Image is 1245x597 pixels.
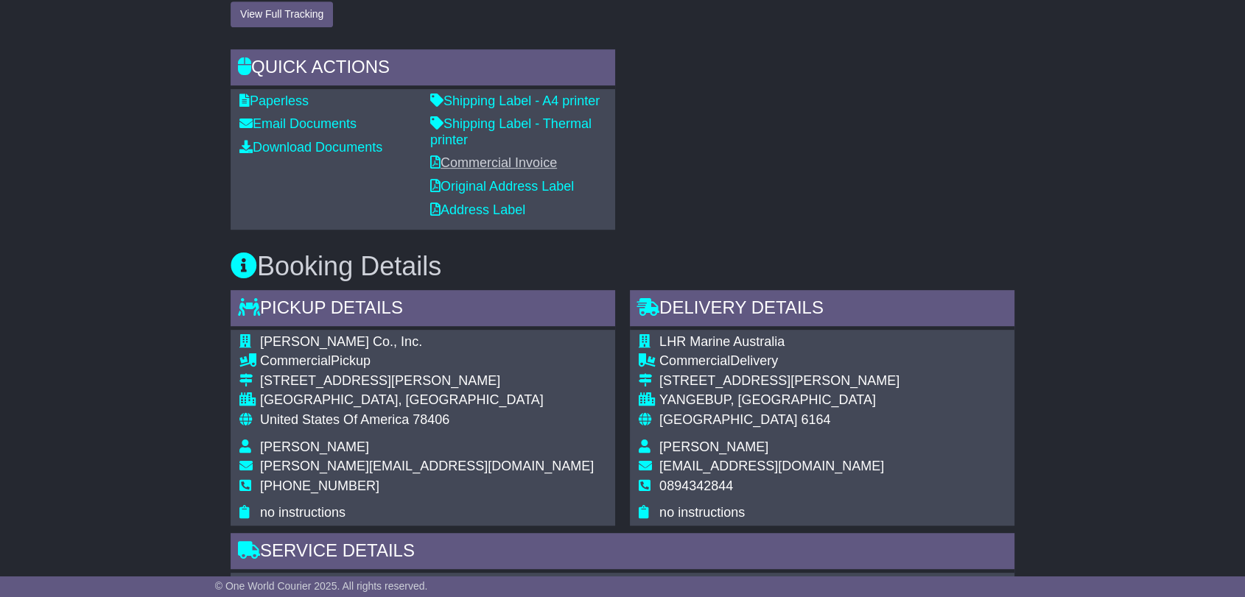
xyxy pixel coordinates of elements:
span: [PERSON_NAME] [659,439,768,454]
span: LHR Marine Australia [659,334,785,349]
a: Shipping Label - A4 printer [430,93,600,108]
a: Download Documents [239,140,382,155]
div: Quick Actions [231,49,615,89]
span: 78406 [413,412,449,427]
div: YANGEBUP, [GEOGRAPHIC_DATA] [659,392,899,409]
div: [STREET_ADDRESS][PERSON_NAME] [260,373,594,389]
div: [STREET_ADDRESS][PERSON_NAME] [659,373,899,389]
span: [PERSON_NAME] [260,439,369,454]
div: Pickup [260,353,594,370]
span: [PERSON_NAME] Co., Inc. [260,334,422,349]
span: 0894342844 [659,478,733,493]
a: Shipping Label - Thermal printer [430,116,592,147]
div: [GEOGRAPHIC_DATA], [GEOGRAPHIC_DATA] [260,392,594,409]
div: Pickup Details [231,290,615,330]
div: Delivery [659,353,899,370]
h3: Booking Details [231,252,1014,281]
a: Email Documents [239,116,357,131]
a: Commercial Invoice [430,155,557,170]
span: Commercial [659,353,730,368]
div: Delivery Details [630,290,1014,330]
span: United States Of America [260,412,409,427]
span: no instructions [659,505,745,520]
div: Service Details [231,533,1014,573]
span: Commercial [260,353,331,368]
span: no instructions [260,505,346,520]
a: Address Label [430,202,525,217]
span: [EMAIL_ADDRESS][DOMAIN_NAME] [659,459,884,473]
span: © One World Courier 2025. All rights reserved. [215,580,428,592]
a: Original Address Label [430,179,574,194]
span: [GEOGRAPHIC_DATA] [659,412,797,427]
span: [PHONE_NUMBER] [260,478,379,493]
span: [PERSON_NAME][EMAIL_ADDRESS][DOMAIN_NAME] [260,459,594,473]
button: View Full Tracking [231,1,333,27]
a: Paperless [239,93,309,108]
span: 6164 [801,412,830,427]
